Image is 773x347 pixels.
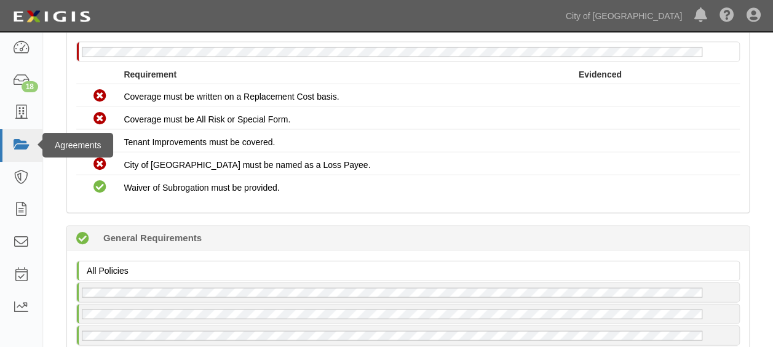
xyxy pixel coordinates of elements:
strong: Requirement [124,70,176,79]
i: Non-Compliant [93,158,106,171]
span: Coverage must be written on a Replacement Cost basis. [124,92,339,102]
span: Coverage must be All Risk or Special Form. [124,114,290,124]
span: Tenant Improvements must be covered. [124,137,275,147]
span: City of [GEOGRAPHIC_DATA] must be named as a Loss Payee. [124,160,370,170]
i: Help Center - Complianz [719,9,734,23]
b: General Requirements [103,231,202,244]
p: All Policies [87,265,736,277]
i: Compliant [93,181,106,194]
img: logo-5460c22ac91f19d4615b14bd174203de0afe785f0fc80cf4dbbc73dc1793850b.png [9,6,94,28]
strong: Evidenced [579,70,622,79]
i: Non-Compliant [93,113,106,126]
a: City of [GEOGRAPHIC_DATA] [560,4,688,28]
div: 18 [22,81,38,92]
span: Waiver of Subrogation must be provided. [124,183,279,193]
i: Compliant 1 day (since 10/07/2025) [76,233,89,245]
a: All Policies [76,262,743,272]
div: Agreements [42,133,113,158]
i: Non-Compliant [93,90,106,103]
